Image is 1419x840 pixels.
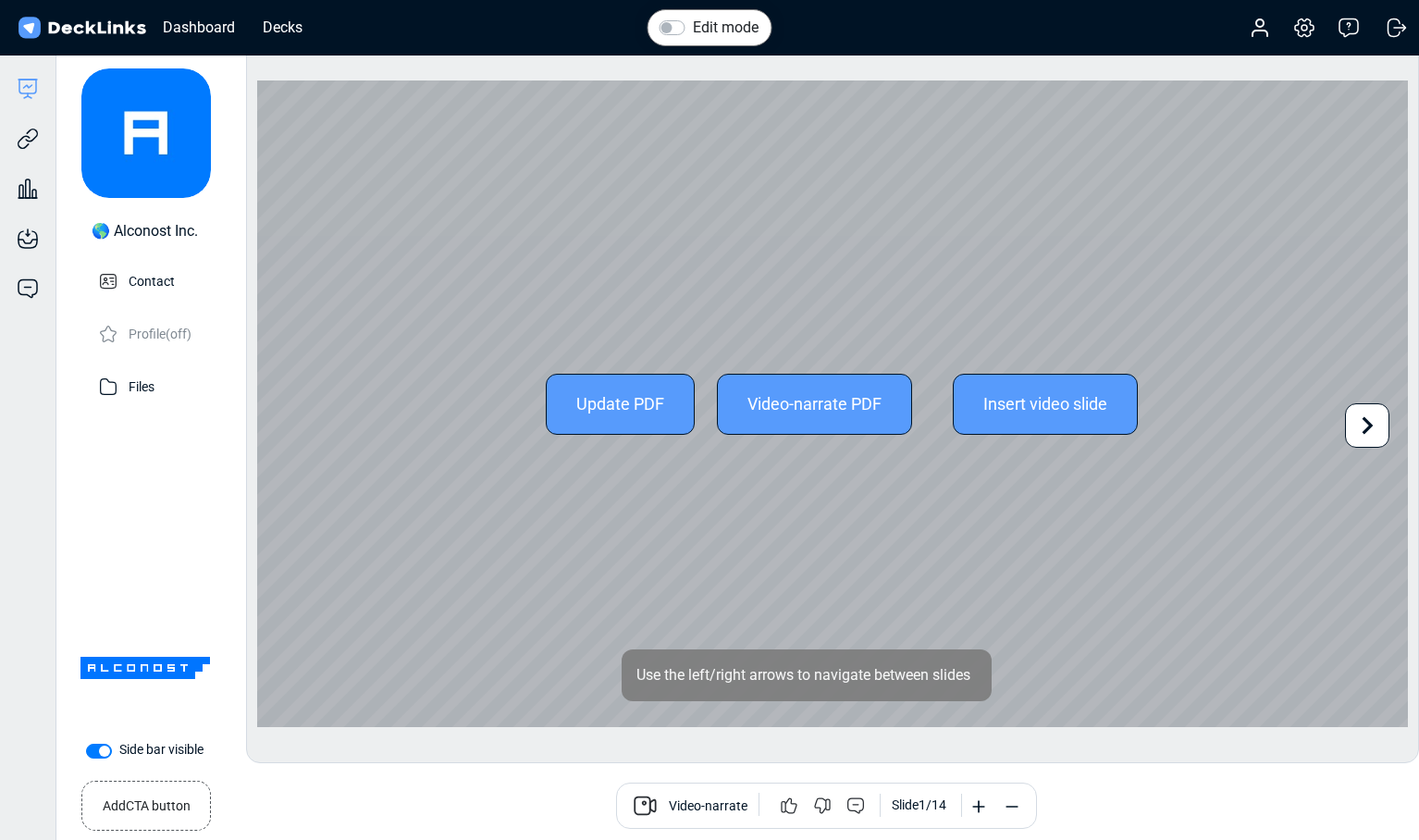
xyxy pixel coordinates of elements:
img: avatar [81,68,211,198]
p: Files [129,374,154,397]
span: Video-narrate [669,797,747,819]
label: Side bar visible [119,740,204,760]
small: Add CTA button [103,789,191,816]
p: Contact [129,268,175,291]
p: Profile (off) [129,321,191,344]
img: DeckLinks [15,15,149,42]
div: Video-narrate PDF [717,374,912,435]
div: Insert video slide [953,374,1138,435]
div: Decks [253,16,312,39]
div: Dashboard [154,16,244,39]
img: Company Banner [80,603,210,733]
label: Edit mode [693,17,759,39]
div: Slide 1 / 14 [892,796,946,815]
div: Update PDF [546,374,695,435]
div: 🌎 Alconost Inc. [92,220,198,242]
